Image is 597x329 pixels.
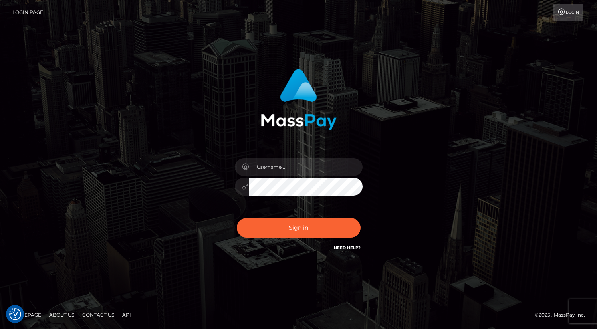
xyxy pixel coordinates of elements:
input: Username... [249,158,363,176]
img: Revisit consent button [9,308,21,320]
a: Login Page [12,4,43,21]
a: Login [553,4,583,21]
a: Need Help? [334,245,361,250]
a: Contact Us [79,309,117,321]
img: MassPay Login [261,69,337,130]
button: Consent Preferences [9,308,21,320]
button: Sign in [237,218,361,238]
div: © 2025 , MassPay Inc. [535,311,591,319]
a: About Us [46,309,77,321]
a: Homepage [9,309,44,321]
a: API [119,309,134,321]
